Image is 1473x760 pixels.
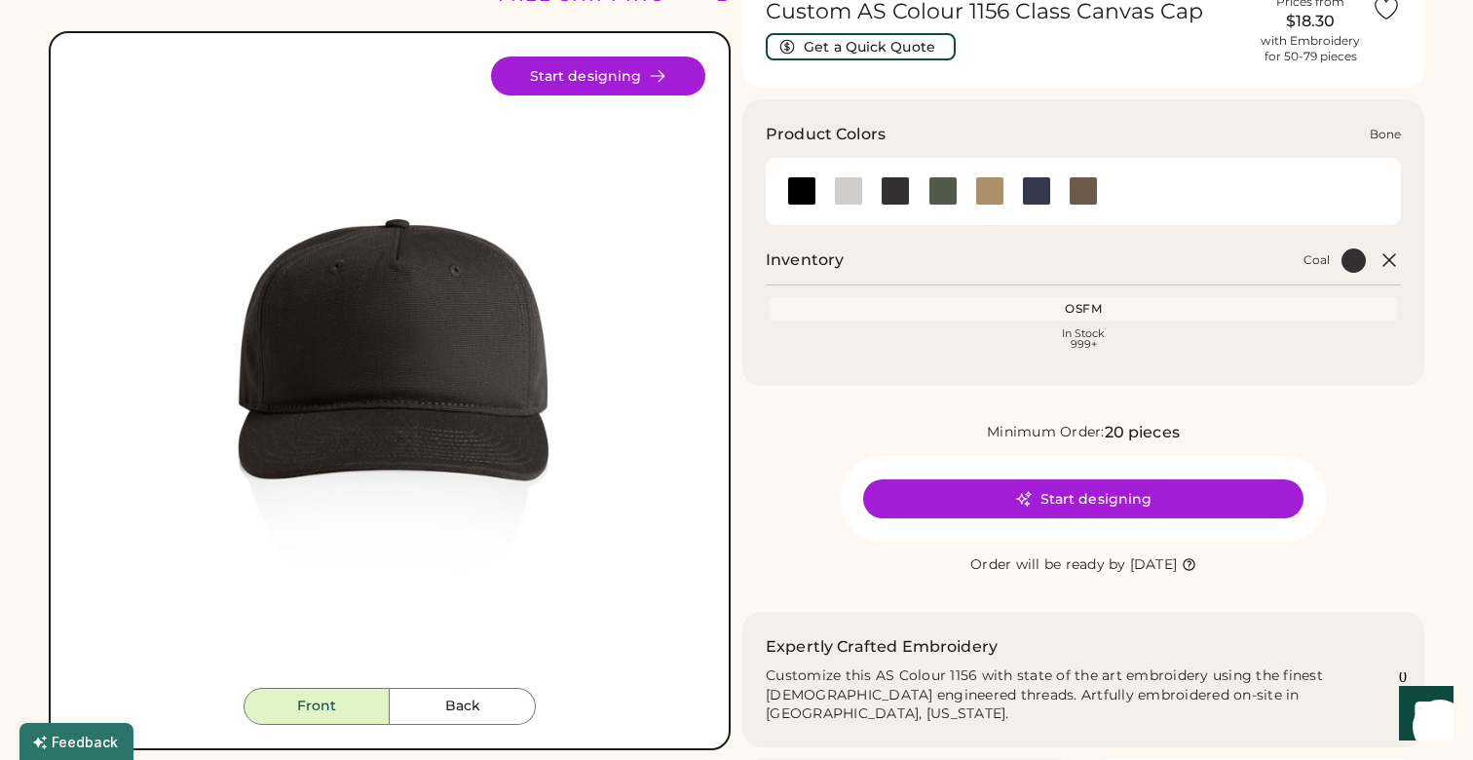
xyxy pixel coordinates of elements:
[766,666,1401,725] div: Customize this AS Colour 1156 with state of the art embroidery using the finest [DEMOGRAPHIC_DATA...
[1105,421,1180,444] div: 20 pieces
[1370,127,1401,142] div: Bone
[766,635,998,659] h2: Expertly Crafted Embroidery
[1130,555,1178,575] div: [DATE]
[244,688,390,725] button: Front
[766,33,956,60] button: Get a Quick Quote
[74,57,705,688] img: 1156 - Coal Front Image
[766,248,844,272] h2: Inventory
[1261,33,1360,64] div: with Embroidery for 50-79 pieces
[1261,10,1360,33] div: $18.30
[774,328,1393,350] div: In Stock 999+
[74,57,705,688] div: 1156 Style Image
[1380,672,1464,756] iframe: Front Chat
[390,688,536,725] button: Back
[863,479,1303,518] button: Start designing
[491,57,705,95] button: Start designing
[987,423,1105,442] div: Minimum Order:
[1303,252,1330,268] div: Coal
[774,301,1393,317] div: OSFM
[766,123,886,146] h3: Product Colors
[970,555,1126,575] div: Order will be ready by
